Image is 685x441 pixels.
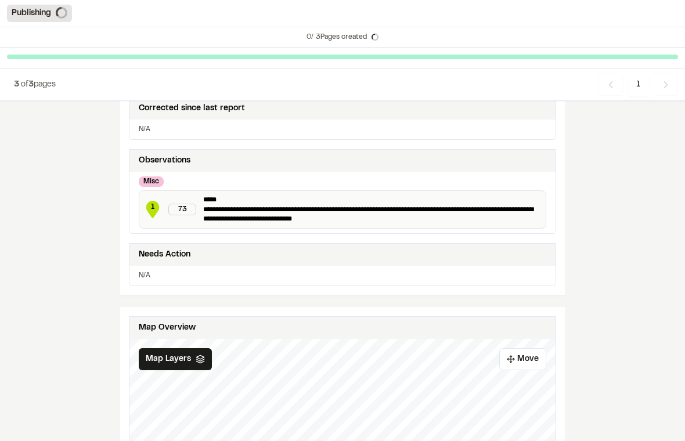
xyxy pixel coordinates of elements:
div: Observations [139,154,190,167]
div: Map Overview [139,321,196,334]
div: Misc [139,176,164,187]
div: Publishing [7,5,72,22]
span: 3 [28,81,34,88]
div: 73 [168,204,196,215]
span: 1 [628,74,649,96]
div: Corrected since last report [139,102,245,115]
span: 3 [14,81,19,88]
p: of pages [14,78,56,91]
span: 1 [144,202,161,212]
p: 0 / [307,32,367,42]
p: N/A [139,124,546,135]
button: Move [499,348,546,370]
div: Needs Action [139,248,190,261]
span: Map Layers [146,353,191,366]
span: 3 Pages created [316,32,367,42]
p: N/A [139,270,546,281]
nav: Navigation [599,74,678,96]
